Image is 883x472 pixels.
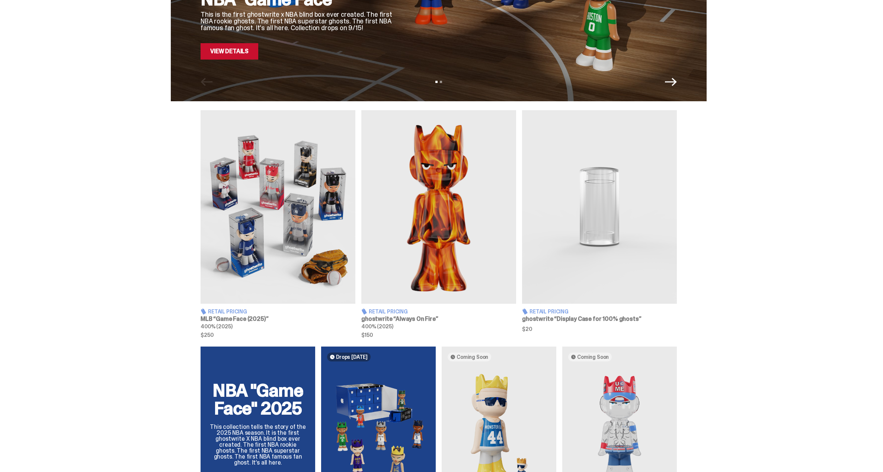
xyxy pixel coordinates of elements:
span: Coming Soon [577,354,609,360]
span: $150 [361,332,516,338]
h3: MLB “Game Face (2025)” [201,316,355,322]
button: View slide 2 [440,81,442,83]
h2: NBA "Game Face" 2025 [209,382,306,417]
p: This is the first ghostwrite x NBA blind box ever created. The first NBA rookie ghosts. The first... [201,11,394,31]
span: Coming Soon [457,354,488,360]
button: Next [665,76,677,88]
img: Game Face (2025) [201,110,355,304]
a: View Details [201,43,258,60]
p: This collection tells the story of the 2025 NBA season. It is the first ghostwrite X NBA blind bo... [209,424,306,466]
span: 400% (2025) [361,323,393,330]
span: Retail Pricing [208,309,247,314]
span: Retail Pricing [530,309,569,314]
a: Always On Fire Retail Pricing [361,110,516,338]
span: $250 [201,332,355,338]
h3: ghostwrite “Always On Fire” [361,316,516,322]
a: Display Case for 100% ghosts Retail Pricing [522,110,677,338]
span: 400% (2025) [201,323,232,330]
img: Always On Fire [361,110,516,304]
h3: ghostwrite “Display Case for 100% ghosts” [522,316,677,322]
button: View slide 1 [435,81,438,83]
a: Game Face (2025) Retail Pricing [201,110,355,338]
span: Drops [DATE] [336,354,368,360]
span: Retail Pricing [369,309,408,314]
img: Display Case for 100% ghosts [522,110,677,304]
span: $20 [522,326,677,332]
